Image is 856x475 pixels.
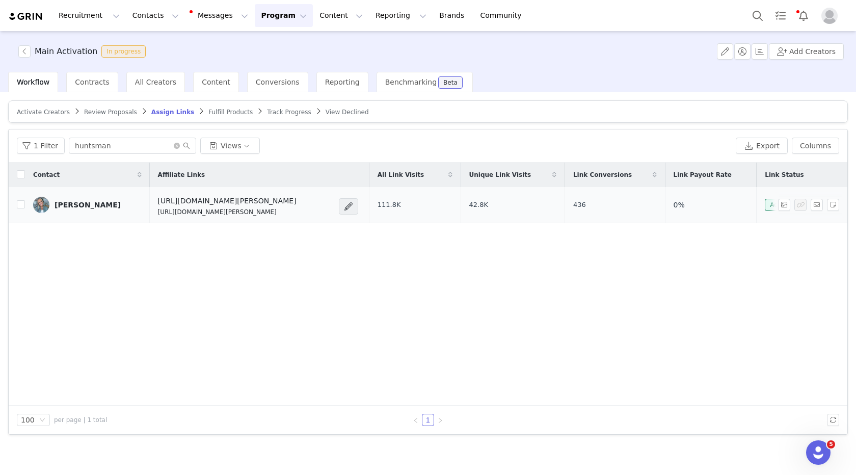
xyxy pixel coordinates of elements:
button: Search [746,4,769,27]
span: Contracts [75,78,110,86]
p: [URL][DOMAIN_NAME][PERSON_NAME] [158,207,297,217]
span: Reporting [325,78,360,86]
button: Contacts [126,4,185,27]
div: Beta [443,80,458,86]
a: Brands [433,4,473,27]
h3: Main Activation [35,45,97,58]
button: Profile [815,8,848,24]
i: icon: close-circle [174,143,180,149]
span: Assign Links [151,109,194,116]
span: Link Conversions [573,170,632,179]
span: All Creators [135,78,176,86]
span: Link Status [765,170,804,179]
span: Affiliate Links [158,170,205,179]
span: Activate Creators [17,109,70,116]
span: 0% [674,200,685,210]
input: Search... [69,138,196,154]
span: Unique Link Visits [469,170,531,179]
iframe: Intercom live chat [806,440,831,465]
span: Contact [33,170,60,179]
a: Tasks [769,4,792,27]
span: per page | 1 total [54,415,107,425]
h4: [URL][DOMAIN_NAME][PERSON_NAME] [158,196,297,206]
img: placeholder-profile.jpg [821,8,838,24]
i: icon: down [39,417,45,424]
span: View Declined [326,109,369,116]
button: Views [200,138,260,154]
span: Conversions [256,78,300,86]
span: Track Progress [267,109,311,116]
span: 111.8K [378,201,401,208]
li: 1 [422,414,434,426]
button: Columns [792,138,839,154]
a: Community [474,4,532,27]
div: [PERSON_NAME] [55,201,121,209]
i: icon: right [437,417,443,424]
a: [PERSON_NAME] [33,197,142,213]
span: All Link Visits [378,170,424,179]
button: Messages [185,4,254,27]
button: Notifications [792,4,815,27]
button: Reporting [369,4,433,27]
img: grin logo [8,12,44,21]
button: 1 Filter [17,138,65,154]
button: Recruitment [52,4,126,27]
span: Review Proposals [84,109,137,116]
span: 42.8K [469,201,488,208]
button: Export [736,138,788,154]
span: Content [202,78,230,86]
button: Add Creators [769,43,844,60]
span: Active [765,199,794,211]
button: Program [255,4,313,27]
span: 5 [827,440,835,448]
span: Send Email [811,199,827,211]
div: 100 [21,414,35,426]
a: 1 [422,414,434,426]
i: icon: left [413,417,419,424]
span: 436 [573,201,586,208]
span: Benchmarking [385,78,437,86]
span: In progress [101,45,146,58]
li: Previous Page [410,414,422,426]
span: Link Payout Rate [674,170,732,179]
img: c0da41e7-4323-4538-89da-047dfd95d9fa.jpg [33,197,49,213]
li: Next Page [434,414,446,426]
button: Content [313,4,369,27]
span: Fulfill Products [208,109,253,116]
span: [object Object] [18,45,150,58]
i: icon: search [183,142,190,149]
span: Workflow [17,78,49,86]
